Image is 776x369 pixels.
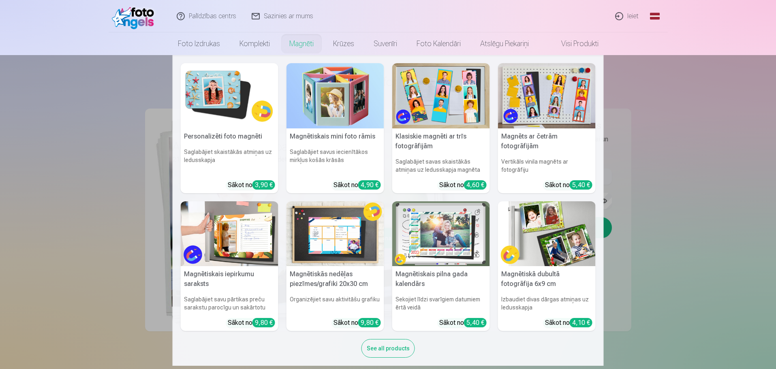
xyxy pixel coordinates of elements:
div: 3,90 € [252,180,275,190]
a: Magnētiskais pilna gada kalendārsMagnētiskais pilna gada kalendārsSekojiet līdzi svarīgiem datumi... [392,201,490,331]
img: /fa1 [112,3,158,29]
div: Sākot no [545,318,592,328]
div: 4,90 € [358,180,381,190]
h5: Klasiskie magnēti ar trīs fotogrāfijām [392,128,490,154]
a: Magnētiskā dubultā fotogrāfija 6x9 cmMagnētiskā dubultā fotogrāfija 6x9 cmIzbaudiet divas dārgas ... [498,201,596,331]
div: 9,80 € [252,318,275,327]
div: Sākot no [333,180,381,190]
img: Magnēts ar četrām fotogrāfijām [498,63,596,128]
a: See all products [361,343,415,352]
h5: Magnēts ar četrām fotogrāfijām [498,128,596,154]
h5: Magnētiskais mini foto rāmis [286,128,384,145]
h6: Saglabājiet savus iecienītākos mirkļus košās krāsās [286,145,384,177]
a: Magnēti [280,32,323,55]
div: 9,80 € [358,318,381,327]
h6: Saglabājiet skaistākās atmiņas uz ledusskapja [181,145,278,177]
h6: Vertikāls vinila magnēts ar fotogrāfiju [498,154,596,177]
a: Magnētiskais mini foto rāmisMagnētiskais mini foto rāmisSaglabājiet savus iecienītākos mirkļus ko... [286,63,384,193]
img: Magnētiskais iepirkumu saraksts [181,201,278,267]
img: Magnētiskais mini foto rāmis [286,63,384,128]
img: Magnētiskās nedēļas piezīmes/grafiki 20x30 cm [286,201,384,267]
h5: Personalizēti foto magnēti [181,128,278,145]
a: Klasiskie magnēti ar trīs fotogrāfijāmKlasiskie magnēti ar trīs fotogrāfijāmSaglabājiet savas ska... [392,63,490,193]
div: 4,60 € [464,180,487,190]
h5: Magnētiskās nedēļas piezīmes/grafiki 20x30 cm [286,266,384,292]
h6: Sekojiet līdzi svarīgiem datumiem ērtā veidā [392,292,490,315]
h5: Magnētiskais pilna gada kalendārs [392,266,490,292]
h5: Magnētiskā dubultā fotogrāfija 6x9 cm [498,266,596,292]
a: Visi produkti [539,32,608,55]
a: Atslēgu piekariņi [470,32,539,55]
h6: Organizējiet savu aktivitāšu grafiku [286,292,384,315]
div: Sākot no [333,318,381,328]
div: Sākot no [545,180,592,190]
h5: Magnētiskais iepirkumu saraksts [181,266,278,292]
div: Sākot no [228,318,275,328]
a: Krūzes [323,32,364,55]
div: 5,40 € [570,180,592,190]
a: Foto izdrukas [168,32,230,55]
div: See all products [361,339,415,358]
h6: Saglabājiet savu pārtikas preču sarakstu parocīgu un sakārtotu [181,292,278,315]
img: Klasiskie magnēti ar trīs fotogrāfijām [392,63,490,128]
img: Magnētiskais pilna gada kalendārs [392,201,490,267]
a: Magnētiskais iepirkumu sarakstsMagnētiskais iepirkumu sarakstsSaglabājiet savu pārtikas preču sar... [181,201,278,331]
a: Personalizēti foto magnētiPersonalizēti foto magnētiSaglabājiet skaistākās atmiņas uz ledusskapja... [181,63,278,193]
a: Komplekti [230,32,280,55]
a: Foto kalendāri [407,32,470,55]
img: Magnētiskā dubultā fotogrāfija 6x9 cm [498,201,596,267]
a: Magnētiskās nedēļas piezīmes/grafiki 20x30 cmMagnētiskās nedēļas piezīmes/grafiki 20x30 cmOrganiz... [286,201,384,331]
h6: Saglabājiet savas skaistākās atmiņas uz ledusskapja magnēta [392,154,490,177]
div: Sākot no [439,318,487,328]
div: Sākot no [439,180,487,190]
img: Personalizēti foto magnēti [181,63,278,128]
a: Magnēts ar četrām fotogrāfijāmMagnēts ar četrām fotogrāfijāmVertikāls vinila magnēts ar fotogrāfi... [498,63,596,193]
h6: Izbaudiet divas dārgas atmiņas uz ledusskapja [498,292,596,315]
div: 5,40 € [464,318,487,327]
a: Suvenīri [364,32,407,55]
div: 4,10 € [570,318,592,327]
div: Sākot no [228,180,275,190]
